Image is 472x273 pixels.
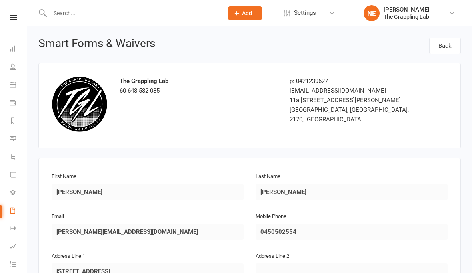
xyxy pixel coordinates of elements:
[52,76,108,132] img: 9400ad43-7733-4ee9-8bb9-02bedf579b7b.png
[228,6,262,20] button: Add
[294,4,316,22] span: Settings
[290,86,414,95] div: [EMAIL_ADDRESS][DOMAIN_NAME]
[256,252,289,261] label: Address Line 2
[290,95,414,105] div: 11a [STREET_ADDRESS][PERSON_NAME]
[120,76,278,95] div: 60 648 582 085
[48,8,218,19] input: Search...
[242,10,252,16] span: Add
[290,76,414,86] div: p: 0421239627
[256,212,286,221] label: Mobile Phone
[364,5,380,21] div: NE
[10,238,28,256] a: Assessments
[38,38,155,52] h1: Smart Forms & Waivers
[52,252,85,261] label: Address Line 1
[10,113,28,131] a: Reports
[290,105,414,124] div: [GEOGRAPHIC_DATA], [GEOGRAPHIC_DATA], 2170, [GEOGRAPHIC_DATA]
[52,212,64,221] label: Email
[429,38,461,54] a: Back
[52,172,76,181] label: First Name
[10,41,28,59] a: Dashboard
[384,6,429,13] div: [PERSON_NAME]
[10,77,28,95] a: Calendar
[384,13,429,20] div: The Grappling Lab
[120,77,168,85] strong: The Grappling Lab
[10,59,28,77] a: People
[256,172,280,181] label: Last Name
[10,95,28,113] a: Payments
[10,166,28,184] a: Product Sales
